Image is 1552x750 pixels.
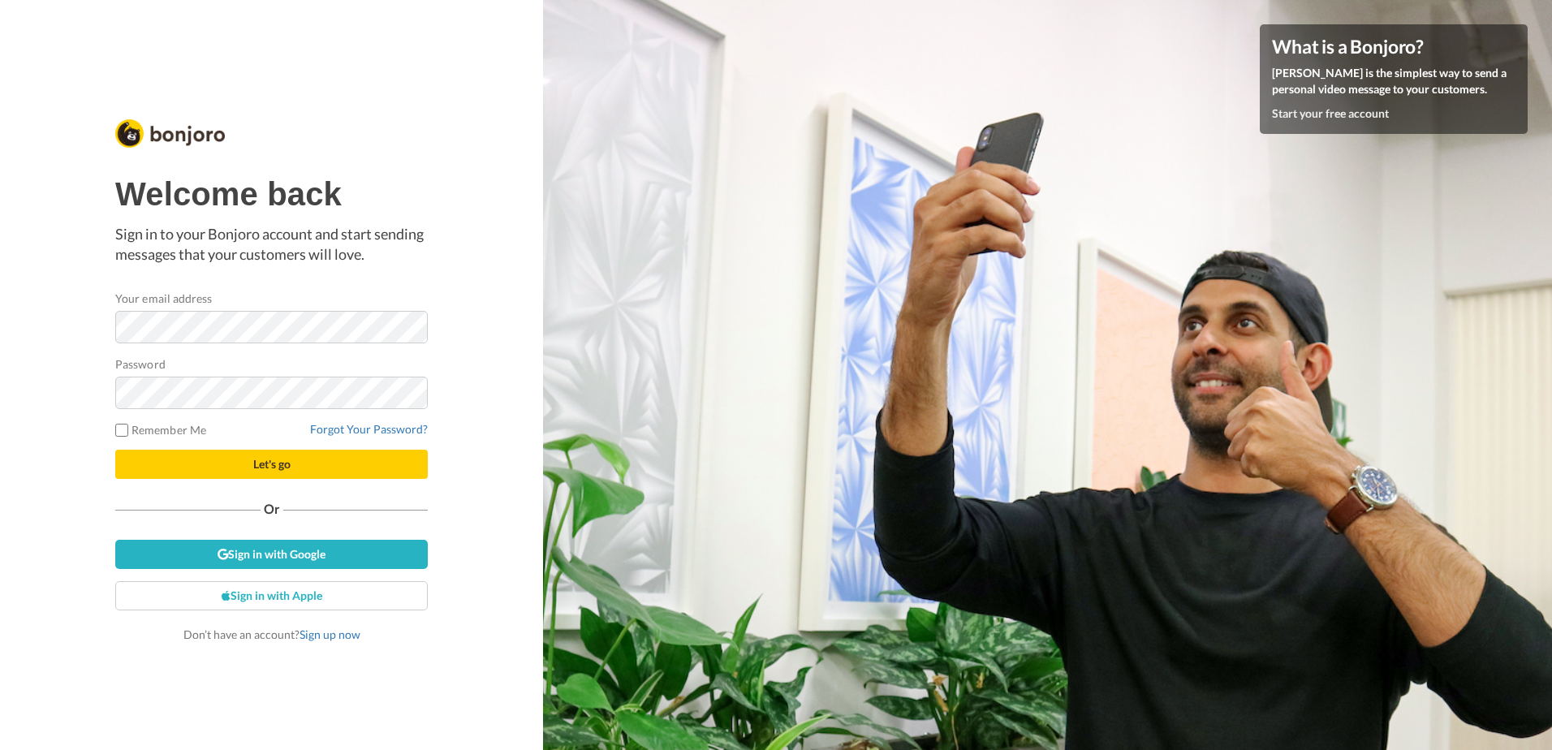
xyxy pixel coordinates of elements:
[115,424,128,437] input: Remember Me
[115,224,428,265] p: Sign in to your Bonjoro account and start sending messages that your customers will love.
[115,450,428,479] button: Let's go
[253,457,291,471] span: Let's go
[115,421,206,438] label: Remember Me
[310,422,428,436] a: Forgot Your Password?
[115,581,428,610] a: Sign in with Apple
[115,540,428,569] a: Sign in with Google
[1272,65,1515,97] p: [PERSON_NAME] is the simplest way to send a personal video message to your customers.
[261,503,283,515] span: Or
[1272,106,1389,120] a: Start your free account
[115,356,166,373] label: Password
[183,627,360,641] span: Don’t have an account?
[300,627,360,641] a: Sign up now
[115,290,212,307] label: Your email address
[1272,37,1515,57] h4: What is a Bonjoro?
[115,176,428,212] h1: Welcome back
